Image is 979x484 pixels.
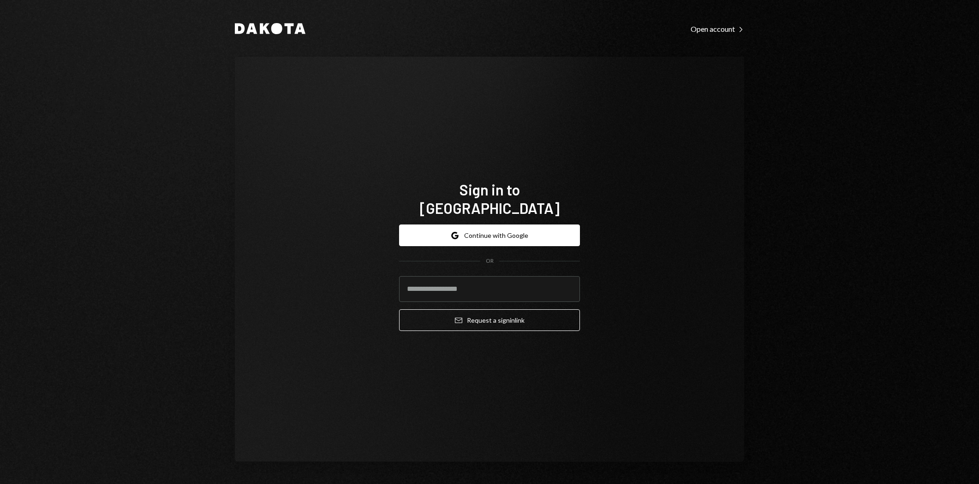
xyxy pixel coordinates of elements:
h1: Sign in to [GEOGRAPHIC_DATA] [399,180,580,217]
button: Request a signinlink [399,309,580,331]
button: Continue with Google [399,224,580,246]
a: Open account [691,24,744,34]
div: OR [486,257,494,265]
